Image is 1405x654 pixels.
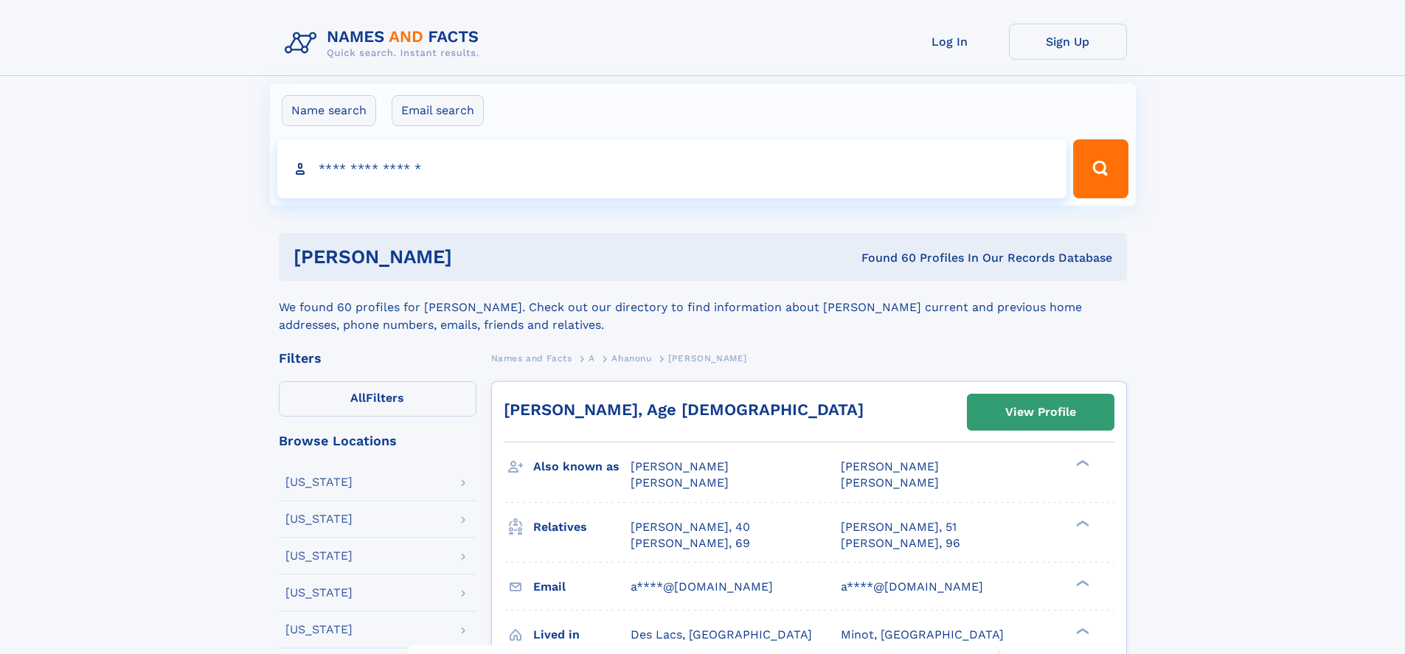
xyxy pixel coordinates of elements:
span: [PERSON_NAME] [841,459,939,473]
a: Names and Facts [491,349,572,367]
span: [PERSON_NAME] [841,476,939,490]
a: [PERSON_NAME], Age [DEMOGRAPHIC_DATA] [504,400,864,419]
h1: [PERSON_NAME] [294,248,657,266]
div: [US_STATE] [285,587,353,599]
div: [US_STATE] [285,550,353,562]
div: View Profile [1005,395,1076,429]
h3: Relatives [533,515,631,540]
a: View Profile [968,394,1114,430]
label: Filters [279,381,476,417]
a: A [589,349,595,367]
a: Ahanonu [611,349,651,367]
div: ❯ [1072,459,1090,468]
span: [PERSON_NAME] [668,353,747,363]
span: [PERSON_NAME] [631,476,729,490]
div: [US_STATE] [285,476,353,488]
button: Search Button [1073,139,1128,198]
label: Name search [282,95,376,126]
span: Des Lacs, [GEOGRAPHIC_DATA] [631,627,812,641]
a: [PERSON_NAME], 40 [631,519,750,535]
span: [PERSON_NAME] [631,459,729,473]
span: Ahanonu [611,353,651,363]
div: [US_STATE] [285,624,353,636]
a: [PERSON_NAME], 96 [841,535,960,552]
div: ❯ [1072,518,1090,528]
div: Filters [279,352,476,365]
a: [PERSON_NAME], 69 [631,535,750,552]
input: search input [277,139,1067,198]
a: Sign Up [1009,24,1127,60]
div: ❯ [1072,578,1090,588]
span: All [350,391,366,405]
h3: Also known as [533,454,631,479]
div: Browse Locations [279,434,476,448]
div: Found 60 Profiles In Our Records Database [656,250,1112,266]
label: Email search [392,95,484,126]
a: Log In [891,24,1009,60]
span: A [589,353,595,363]
div: We found 60 profiles for [PERSON_NAME]. Check out our directory to find information about [PERSON... [279,281,1127,334]
img: Logo Names and Facts [279,24,491,63]
div: ❯ [1072,626,1090,636]
h3: Email [533,574,631,599]
div: [US_STATE] [285,513,353,525]
span: Minot, [GEOGRAPHIC_DATA] [841,627,1004,641]
a: [PERSON_NAME], 51 [841,519,957,535]
h3: Lived in [533,622,631,647]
